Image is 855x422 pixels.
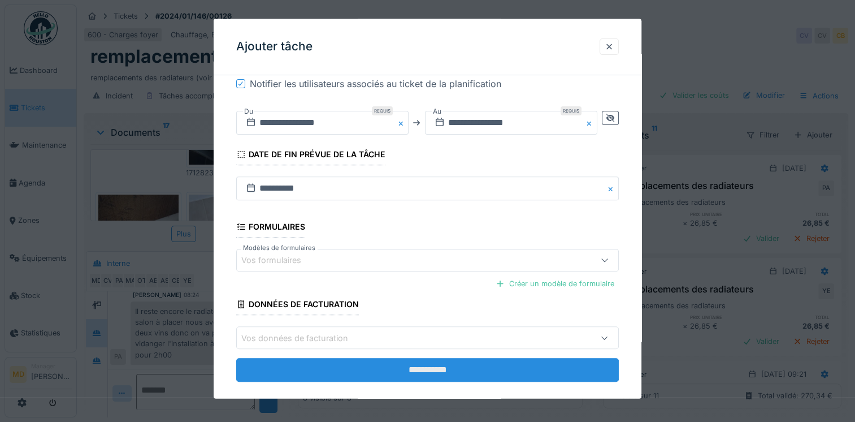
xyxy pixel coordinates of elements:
h3: Ajouter tâche [236,40,313,54]
button: Close [606,177,619,201]
div: Formulaires [236,219,305,238]
div: Créer un modèle de formulaire [491,277,619,292]
div: Notifier les utilisateurs associés au ticket de la planification [250,77,501,91]
div: Date de fin prévue de la tâche [236,147,385,166]
button: Close [585,111,597,135]
label: Au [432,106,442,118]
div: Données de facturation [236,296,359,316]
div: Requis [561,107,581,116]
button: Close [396,111,409,135]
label: Du [243,106,254,118]
div: Requis [372,107,393,116]
label: Modèles de formulaires [241,244,318,253]
div: Vos formulaires [241,255,317,267]
div: Vos données de facturation [241,332,364,345]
